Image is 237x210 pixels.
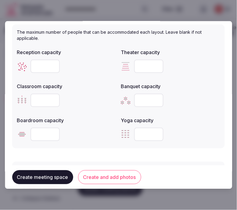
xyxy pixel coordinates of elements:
button: Create and add photos [78,170,141,184]
button: Create meeting space [12,170,73,184]
h2: Capacity in various setups [12,13,77,21]
label: Reception capacity [17,50,116,55]
label: Classroom capacity [17,84,116,89]
label: Boardroom capacity [17,118,116,123]
p: The maximum number of people that can be accommodated each layout. Leave blank if not applicable. [17,29,220,41]
label: Theater capacity [121,50,220,55]
label: Banquet capacity [121,84,220,89]
label: Yoga capacity [121,118,220,123]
